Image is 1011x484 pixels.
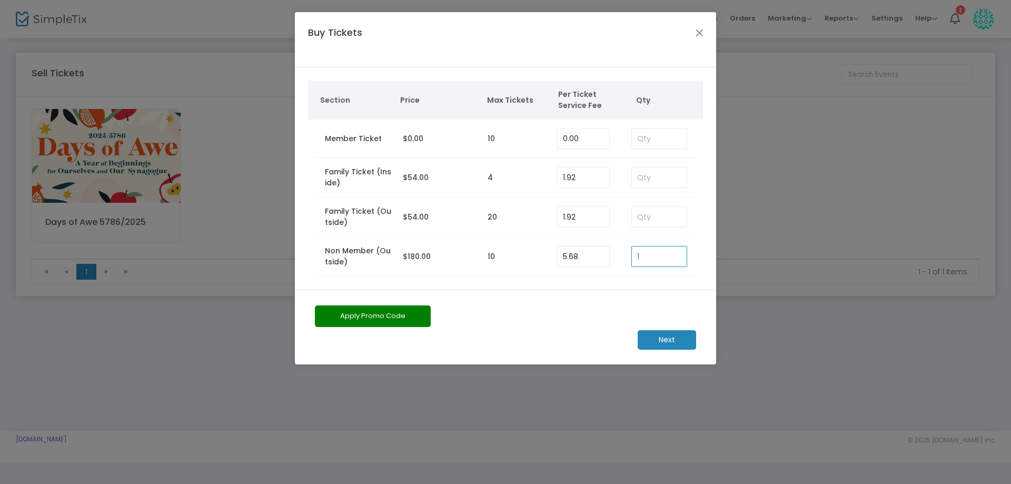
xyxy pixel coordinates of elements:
[632,207,687,227] input: Qty
[303,25,402,54] h4: Buy Tickets
[632,129,687,149] input: Qty
[325,245,393,268] label: Non Member (Outside)
[693,26,707,39] button: Close
[488,251,495,262] label: 10
[558,207,609,227] input: Enter Service Fee
[403,133,423,144] span: $0.00
[558,167,609,187] input: Enter Service Fee
[632,246,687,266] input: Qty
[400,95,477,106] span: Price
[325,166,393,189] label: Family Ticket (Inside)
[558,129,609,149] input: Enter Service Fee
[638,330,696,350] m-button: Next
[403,172,429,183] span: $54.00
[488,133,495,144] label: 10
[636,95,698,106] span: Qty
[320,95,390,106] span: Section
[487,95,548,106] span: Max Tickets
[325,206,393,228] label: Family Ticket (Outside)
[488,172,493,183] label: 4
[315,305,431,327] button: Apply Promo Code
[325,133,382,144] label: Member Ticket
[403,212,429,222] span: $54.00
[488,212,497,223] label: 20
[558,89,619,111] span: Per Ticket Service Fee
[558,246,609,266] input: Enter Service Fee
[632,167,687,187] input: Qty
[403,251,431,262] span: $180.00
